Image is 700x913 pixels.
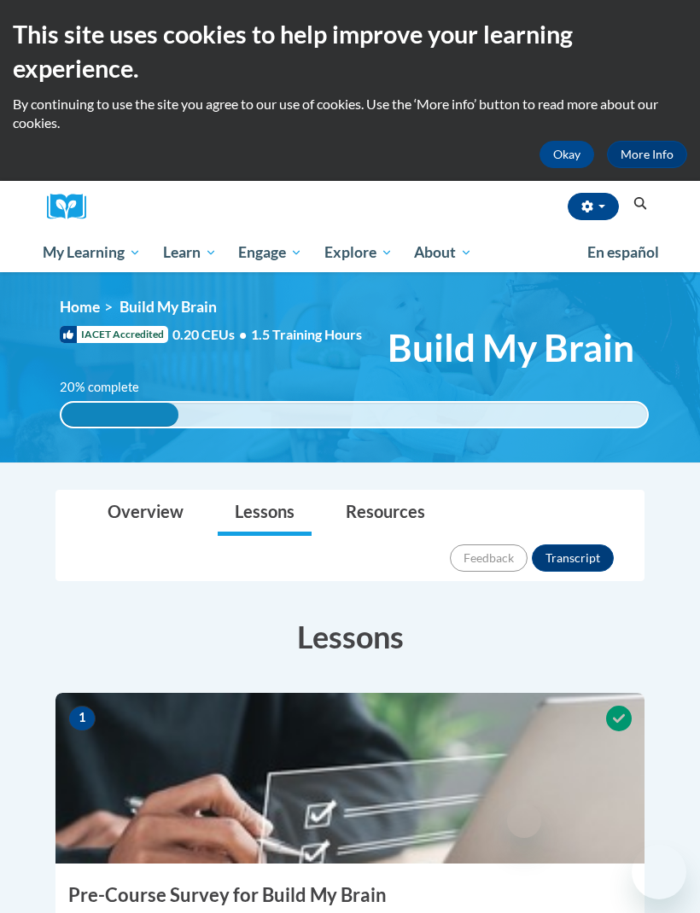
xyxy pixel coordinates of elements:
a: Explore [313,233,404,272]
a: More Info [607,141,687,168]
span: 1 [68,706,96,731]
iframe: Button to launch messaging window [632,845,686,899]
span: IACET Accredited [60,326,168,343]
button: Search [627,194,653,214]
span: My Learning [43,242,141,263]
span: Build My Brain [120,298,217,316]
span: 0.20 CEUs [172,325,251,344]
a: Home [60,298,100,316]
button: Transcript [532,544,614,572]
a: Lessons [218,491,312,536]
span: Learn [163,242,217,263]
span: 1.5 Training Hours [251,326,362,342]
div: Main menu [30,233,670,272]
span: • [239,326,247,342]
img: Logo brand [47,194,98,220]
a: Learn [152,233,228,272]
h3: Lessons [55,615,645,658]
iframe: Close message [507,804,541,838]
a: Resources [329,491,442,536]
button: Okay [540,141,594,168]
span: Explore [324,242,393,263]
span: About [414,242,472,263]
h2: This site uses cookies to help improve your learning experience. [13,17,687,86]
label: 20% complete [60,378,158,397]
span: Build My Brain [388,325,634,370]
div: 20% complete [61,403,178,427]
span: Engage [238,242,302,263]
span: En español [587,243,659,261]
img: Course Image [55,693,645,864]
p: By continuing to use the site you agree to our use of cookies. Use the ‘More info’ button to read... [13,95,687,132]
a: My Learning [32,233,152,272]
h3: Pre-Course Survey for Build My Brain [55,882,645,909]
button: Account Settings [568,193,619,220]
a: Cox Campus [47,194,98,220]
a: Engage [227,233,313,272]
a: En español [576,235,670,270]
a: Overview [90,491,201,536]
a: About [404,233,484,272]
button: Feedback [450,544,528,572]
